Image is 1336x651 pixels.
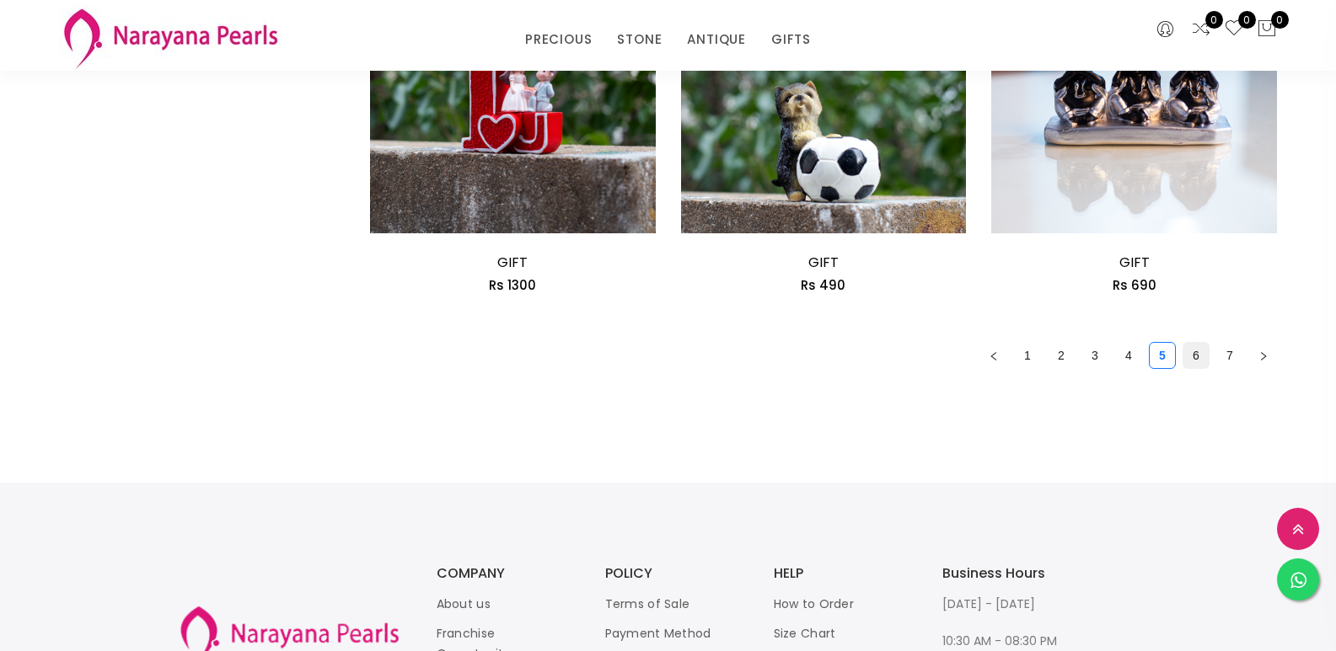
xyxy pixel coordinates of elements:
li: Next Page [1250,342,1277,369]
a: 6 [1183,343,1209,368]
a: GIFT [497,253,528,272]
a: 0 [1224,19,1244,40]
a: Size Chart [774,625,836,642]
span: 0 [1238,11,1256,29]
span: right [1258,351,1269,361]
a: About us [437,595,491,612]
span: Rs 490 [801,276,845,294]
button: 0 [1257,19,1277,40]
li: 4 [1115,342,1142,369]
p: 10:30 AM - 08:30 PM [942,631,1077,651]
span: Rs 1300 [489,276,536,294]
span: 0 [1271,11,1289,29]
a: STONE [617,27,662,52]
li: 5 [1149,342,1176,369]
a: 7 [1217,343,1242,368]
a: 1 [1015,343,1040,368]
button: left [980,342,1007,369]
a: 3 [1082,343,1108,368]
a: 5 [1150,343,1175,368]
li: 2 [1048,342,1075,369]
span: left [989,351,999,361]
a: 2 [1049,343,1074,368]
a: GIFT [808,253,839,272]
h3: HELP [774,567,909,580]
li: Previous Page [980,342,1007,369]
a: Terms of Sale [605,595,690,612]
h3: COMPANY [437,567,571,580]
a: ANTIQUE [687,27,746,52]
li: 3 [1081,342,1108,369]
h3: Business Hours [942,567,1077,580]
li: 1 [1014,342,1041,369]
span: 0 [1205,11,1223,29]
li: 6 [1183,342,1210,369]
a: 4 [1116,343,1141,368]
a: 0 [1191,19,1211,40]
a: How to Order [774,595,855,612]
a: PRECIOUS [525,27,592,52]
li: 7 [1216,342,1243,369]
a: Payment Method [605,625,711,642]
a: GIFT [1119,253,1150,272]
button: right [1250,342,1277,369]
a: GIFTS [771,27,811,52]
span: Rs 690 [1113,276,1156,294]
h3: POLICY [605,567,740,580]
p: [DATE] - [DATE] [942,594,1077,614]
